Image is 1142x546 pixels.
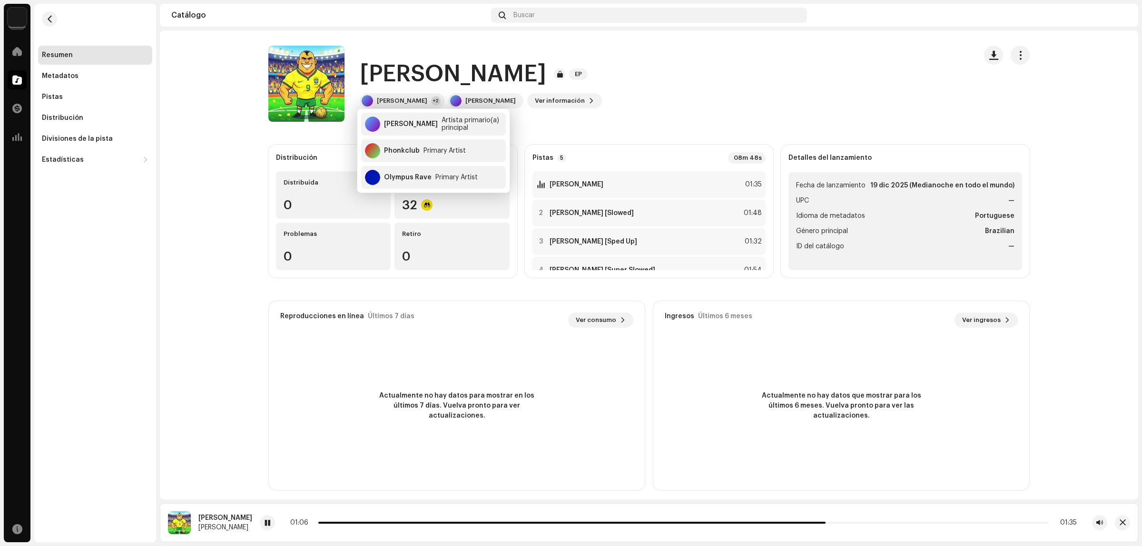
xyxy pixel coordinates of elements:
[290,519,315,526] div: 01:06
[756,391,927,421] span: Actualmente no hay datos que mostrar para los últimos 6 meses. Vuelva pronto para ver las actuali...
[377,97,427,105] div: [PERSON_NAME]
[550,181,603,188] strong: [PERSON_NAME]
[550,238,637,245] strong: [PERSON_NAME] [Sped Up]
[38,108,152,127] re-m-nav-item: Distribución
[8,8,27,27] img: 34f81ff7-2202-4073-8c5d-62963ce809f3
[38,67,152,86] re-m-nav-item: Metadatos
[741,236,762,247] div: 01:32
[38,46,152,65] re-m-nav-item: Resumen
[796,225,848,237] span: Género principal
[788,154,872,162] strong: Detalles del lanzamiento
[371,391,542,421] span: Actualmente no hay datos para mostrar en los últimos 7 días. Vuelva pronto para ver actualizaciones.
[576,311,616,330] span: Ver consumo
[796,180,866,191] span: Fecha de lanzamiento
[42,135,113,143] div: Divisiones de la pista
[535,91,585,110] span: Ver información
[38,88,152,107] re-m-nav-item: Pistas
[198,514,252,522] div: [PERSON_NAME]
[728,152,766,164] div: 08m 48s
[698,312,752,320] div: Últimos 6 meses
[796,241,844,252] span: ID del catálogo
[962,311,1001,330] span: Ver ingresos
[42,51,73,59] div: Resumen
[955,312,1018,328] button: Ver ingresos
[360,59,546,89] h1: [PERSON_NAME]
[423,147,466,155] div: Primary Artist
[568,312,633,328] button: Ver consumo
[569,68,588,80] span: EP
[796,210,865,222] span: Idioma de metadatos
[431,96,441,106] div: +2
[198,524,252,531] div: [PERSON_NAME]
[985,225,1014,237] strong: Brazilian
[550,266,655,274] strong: [PERSON_NAME] [Super Slowed]
[171,11,487,19] div: Catálogo
[384,120,438,128] div: [PERSON_NAME]
[402,230,502,238] div: Retiro
[284,179,383,186] div: Distribuída
[435,174,478,181] div: Primary Artist
[557,154,566,162] p-badge: 5
[1053,519,1077,526] div: 01:35
[741,264,762,276] div: 01:54
[42,114,83,122] div: Distribución
[870,180,1014,191] strong: 19 dic 2025 (Medianoche en todo el mundo)
[276,154,317,162] div: Distribución
[527,93,602,108] button: Ver información
[513,11,535,19] span: Buscar
[42,156,84,164] div: Estadísticas
[1112,8,1127,23] img: d6e06fa9-f9ce-4a05-ae31-ec4e8b5de632
[465,97,516,105] div: [PERSON_NAME]
[42,93,63,101] div: Pistas
[42,72,79,80] div: Metadatos
[442,117,502,132] div: Artista primario(a) principal
[532,154,553,162] strong: Pistas
[741,207,762,219] div: 01:48
[384,147,420,155] div: Phonkclub
[284,230,383,238] div: Problemas
[1008,241,1014,252] strong: —
[280,312,364,320] div: Reproducciones en línea
[550,209,634,217] strong: [PERSON_NAME] [Slowed]
[168,511,191,534] img: 880e9518-25af-4ac8-8b97-2f1c6d9be8a9
[975,210,1014,222] strong: Portuguese
[384,174,432,181] div: Olympus Rave
[665,312,694,320] div: Ingresos
[38,150,152,169] re-m-nav-dropdown: Estadísticas
[796,195,809,206] span: UPC
[368,312,414,320] div: Últimos 7 días
[741,179,762,190] div: 01:35
[38,129,152,148] re-m-nav-item: Divisiones de la pista
[1008,195,1014,206] strong: —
